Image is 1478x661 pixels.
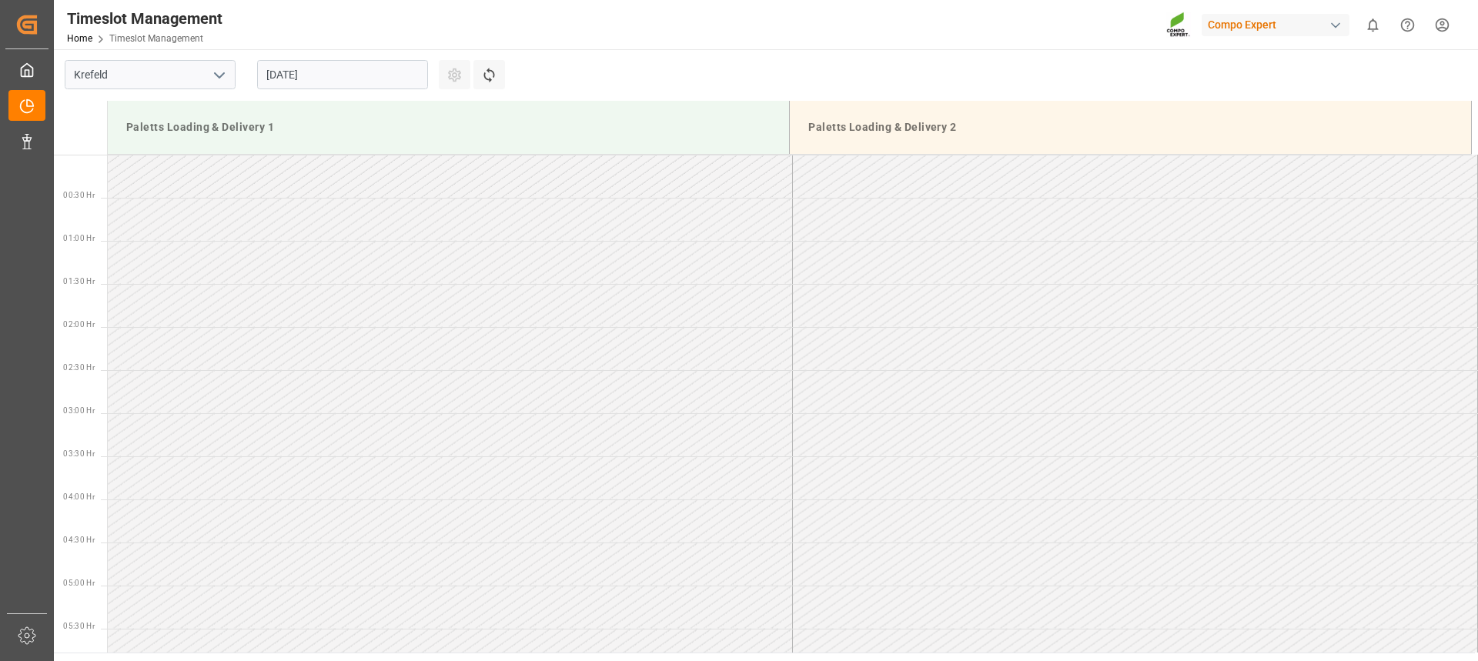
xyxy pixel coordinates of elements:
[802,113,1459,142] div: Paletts Loading & Delivery 2
[1166,12,1191,38] img: Screenshot%202023-09-29%20at%2010.02.21.png_1712312052.png
[257,60,428,89] input: DD.MM.YYYY
[67,7,222,30] div: Timeslot Management
[63,579,95,587] span: 05:00 Hr
[1390,8,1425,42] button: Help Center
[63,536,95,544] span: 04:30 Hr
[63,277,95,285] span: 01:30 Hr
[65,60,236,89] input: Type to search/select
[63,622,95,630] span: 05:30 Hr
[63,449,95,458] span: 03:30 Hr
[120,113,777,142] div: Paletts Loading & Delivery 1
[63,406,95,415] span: 03:00 Hr
[63,492,95,501] span: 04:00 Hr
[1356,8,1390,42] button: show 0 new notifications
[63,191,95,199] span: 00:30 Hr
[1202,14,1349,36] div: Compo Expert
[1202,10,1356,39] button: Compo Expert
[63,363,95,372] span: 02:30 Hr
[63,320,95,329] span: 02:00 Hr
[63,234,95,242] span: 01:00 Hr
[207,63,230,87] button: open menu
[67,33,92,44] a: Home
